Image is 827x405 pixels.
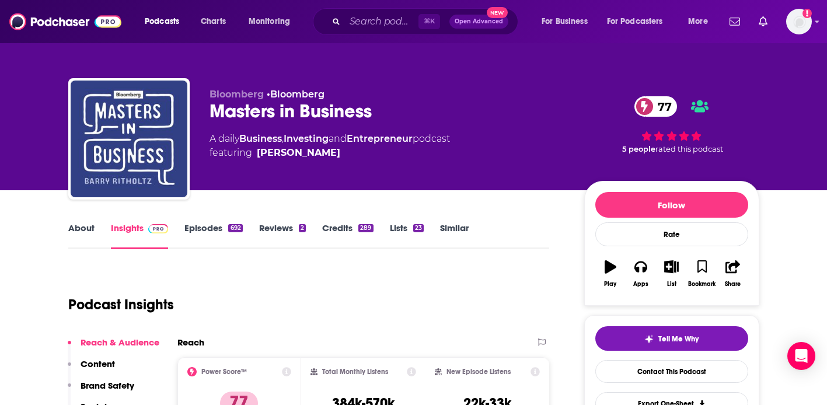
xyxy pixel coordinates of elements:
[786,9,812,34] img: User Profile
[802,9,812,18] svg: Add a profile image
[725,281,741,288] div: Share
[688,13,708,30] span: More
[184,222,242,249] a: Episodes692
[299,224,306,232] div: 2
[68,358,115,380] button: Content
[228,224,242,232] div: 692
[81,337,159,348] p: Reach & Audience
[259,222,306,249] a: Reviews2
[449,15,508,29] button: Open AdvancedNew
[210,132,450,160] div: A daily podcast
[257,146,340,160] a: Barry Ritholtz
[646,96,678,117] span: 77
[322,368,388,376] h2: Total Monthly Listens
[626,253,656,295] button: Apps
[786,9,812,34] span: Logged in as jciarczynski
[604,281,616,288] div: Play
[270,89,324,100] a: Bloomberg
[249,13,290,30] span: Monitoring
[68,380,134,401] button: Brand Safety
[282,133,284,144] span: ,
[658,334,699,344] span: Tell Me Why
[81,380,134,391] p: Brand Safety
[633,281,648,288] div: Apps
[595,360,748,383] a: Contact This Podcast
[595,222,748,246] div: Rate
[201,368,247,376] h2: Power Score™
[68,296,174,313] h1: Podcast Insights
[71,81,187,197] img: Masters in Business
[655,145,723,153] span: rated this podcast
[201,13,226,30] span: Charts
[345,12,418,31] input: Search podcasts, credits, & more...
[418,14,440,29] span: ⌘ K
[68,337,159,358] button: Reach & Audience
[210,146,450,160] span: featuring
[284,133,329,144] a: Investing
[607,13,663,30] span: For Podcasters
[210,89,264,100] span: Bloomberg
[9,11,121,33] img: Podchaser - Follow, Share and Rate Podcasts
[111,222,169,249] a: InsightsPodchaser Pro
[81,358,115,369] p: Content
[358,224,373,232] div: 289
[634,96,678,117] a: 77
[137,12,194,31] button: open menu
[68,222,95,249] a: About
[455,19,503,25] span: Open Advanced
[267,89,324,100] span: •
[487,7,508,18] span: New
[329,133,347,144] span: and
[595,253,626,295] button: Play
[687,253,717,295] button: Bookmark
[599,12,680,31] button: open menu
[656,253,686,295] button: List
[754,12,772,32] a: Show notifications dropdown
[644,334,654,344] img: tell me why sparkle
[787,342,815,370] div: Open Intercom Messenger
[717,253,748,295] button: Share
[622,145,655,153] span: 5 people
[533,12,602,31] button: open menu
[324,8,529,35] div: Search podcasts, credits, & more...
[688,281,716,288] div: Bookmark
[680,12,723,31] button: open menu
[413,224,424,232] div: 23
[239,133,282,144] a: Business
[595,326,748,351] button: tell me why sparkleTell Me Why
[390,222,424,249] a: Lists23
[145,13,179,30] span: Podcasts
[584,89,759,161] div: 77 5 peoplerated this podcast
[595,192,748,218] button: Follow
[240,12,305,31] button: open menu
[177,337,204,348] h2: Reach
[446,368,511,376] h2: New Episode Listens
[542,13,588,30] span: For Business
[725,12,745,32] a: Show notifications dropdown
[322,222,373,249] a: Credits289
[440,222,469,249] a: Similar
[148,224,169,233] img: Podchaser Pro
[786,9,812,34] button: Show profile menu
[667,281,676,288] div: List
[193,12,233,31] a: Charts
[347,133,413,144] a: Entrepreneur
